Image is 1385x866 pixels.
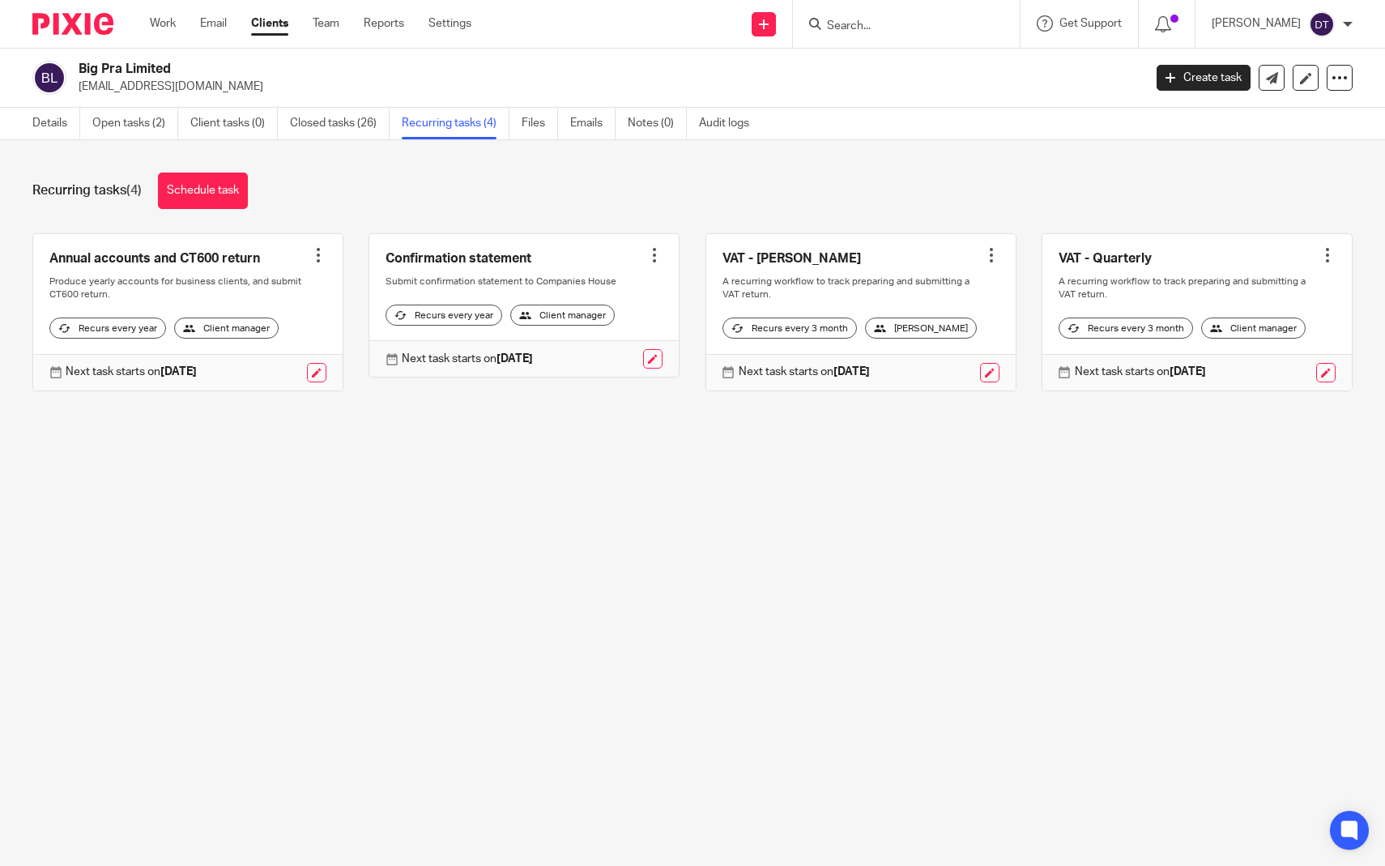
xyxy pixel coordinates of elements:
h1: Recurring tasks [32,182,142,199]
p: Next task starts on [66,364,197,380]
strong: [DATE] [160,366,197,378]
p: [PERSON_NAME] [1212,15,1301,32]
a: Notes (0) [628,108,687,139]
a: Settings [428,15,471,32]
img: svg%3E [1309,11,1335,37]
strong: [DATE] [496,353,533,365]
a: Details [32,108,80,139]
a: Recurring tasks (4) [402,108,509,139]
h2: Big Pra Limited [79,61,922,78]
a: Create task [1157,65,1251,91]
a: Client tasks (0) [190,108,278,139]
div: [PERSON_NAME] [865,318,977,339]
div: Recurs every year [49,318,166,339]
p: [EMAIL_ADDRESS][DOMAIN_NAME] [79,79,1132,95]
p: Next task starts on [739,364,870,380]
a: Schedule task [158,173,248,209]
a: Email [200,15,227,32]
div: Client manager [510,305,615,326]
input: Search [825,19,971,34]
p: Next task starts on [1075,364,1206,380]
a: Reports [364,15,404,32]
a: Open tasks (2) [92,108,178,139]
img: Pixie [32,13,113,35]
a: Audit logs [699,108,761,139]
a: Closed tasks (26) [290,108,390,139]
span: Get Support [1059,18,1122,29]
strong: [DATE] [833,366,870,378]
a: Files [522,108,558,139]
a: Work [150,15,176,32]
div: Recurs every 3 month [722,318,857,339]
div: Recurs every year [386,305,502,326]
div: Client manager [1201,318,1306,339]
strong: [DATE] [1170,366,1206,378]
img: svg%3E [32,61,66,95]
p: Next task starts on [402,351,533,367]
div: Client manager [174,318,279,339]
span: (4) [126,184,142,197]
a: Clients [251,15,288,32]
div: Recurs every 3 month [1059,318,1193,339]
a: Emails [570,108,616,139]
a: Team [313,15,339,32]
